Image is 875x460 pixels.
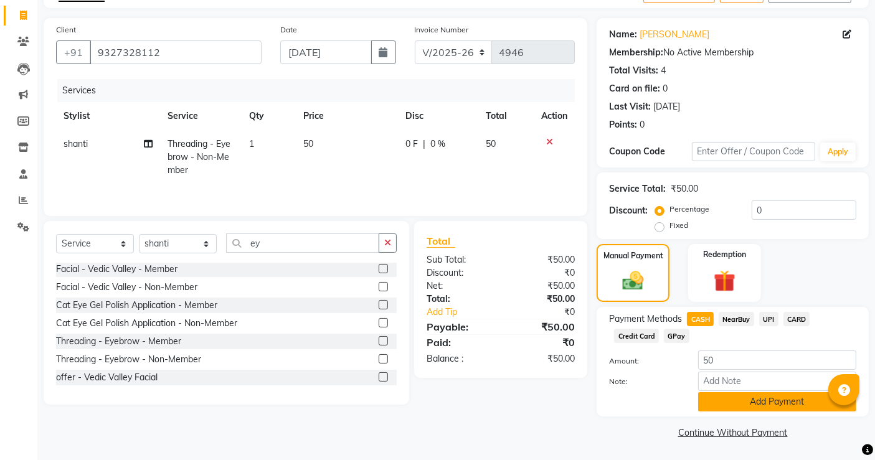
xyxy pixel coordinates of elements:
[296,102,398,130] th: Price
[417,352,501,365] div: Balance :
[398,102,478,130] th: Disc
[614,329,659,343] span: Credit Card
[501,253,584,266] div: ₹50.00
[687,312,714,326] span: CASH
[56,24,76,35] label: Client
[417,335,501,350] div: Paid:
[609,145,691,158] div: Coupon Code
[56,371,158,384] div: offer - Vedic Valley Facial
[609,100,651,113] div: Last Visit:
[599,426,866,439] a: Continue Without Payment
[168,138,230,176] span: Threading - Eyebrow - Non-Member
[609,28,637,41] div: Name:
[609,46,663,59] div: Membership:
[417,279,501,293] div: Net:
[430,138,445,151] span: 0 %
[707,268,742,295] img: _gift.svg
[661,64,666,77] div: 4
[783,312,810,326] span: CARD
[417,306,514,319] a: Add Tip
[640,118,645,131] div: 0
[56,263,177,276] div: Facial - Vedic Valley - Member
[501,266,584,279] div: ₹0
[160,102,242,130] th: Service
[534,102,575,130] th: Action
[820,143,856,161] button: Apply
[600,355,688,367] label: Amount:
[56,317,237,330] div: Cat Eye Gel Polish Application - Non-Member
[56,40,91,64] button: +91
[56,281,197,294] div: Facial - Vedic Valley - Non-Member
[56,102,160,130] th: Stylist
[515,306,585,319] div: ₹0
[653,100,680,113] div: [DATE]
[664,329,689,343] span: GPay
[609,182,666,195] div: Service Total:
[501,335,584,350] div: ₹0
[417,266,501,279] div: Discount:
[603,250,663,261] label: Manual Payment
[616,269,650,293] img: _cash.svg
[703,249,746,260] label: Redemption
[417,319,501,334] div: Payable:
[226,233,379,253] input: Search or Scan
[609,46,856,59] div: No Active Membership
[415,24,469,35] label: Invoice Number
[692,142,815,161] input: Enter Offer / Coupon Code
[698,392,856,411] button: Add Payment
[280,24,297,35] label: Date
[759,312,778,326] span: UPI
[501,319,584,334] div: ₹50.00
[600,376,688,387] label: Note:
[663,82,668,95] div: 0
[90,40,262,64] input: Search by Name/Mobile/Email/Code
[417,293,501,306] div: Total:
[609,118,637,131] div: Points:
[56,299,217,312] div: Cat Eye Gel Polish Application - Member
[64,138,88,149] span: shanti
[501,293,584,306] div: ₹50.00
[486,138,496,149] span: 50
[303,138,313,149] span: 50
[698,372,856,391] input: Add Note
[57,79,584,102] div: Services
[719,312,754,326] span: NearBuy
[405,138,418,151] span: 0 F
[417,253,501,266] div: Sub Total:
[609,312,682,326] span: Payment Methods
[671,182,698,195] div: ₹50.00
[242,102,296,130] th: Qty
[249,138,254,149] span: 1
[609,204,648,217] div: Discount:
[609,64,658,77] div: Total Visits:
[56,353,201,366] div: Threading - Eyebrow - Non-Member
[669,204,709,215] label: Percentage
[423,138,425,151] span: |
[640,28,709,41] a: [PERSON_NAME]
[609,82,660,95] div: Card on file:
[478,102,534,130] th: Total
[501,352,584,365] div: ₹50.00
[56,335,181,348] div: Threading - Eyebrow - Member
[669,220,688,231] label: Fixed
[501,279,584,293] div: ₹50.00
[698,350,856,370] input: Amount
[427,235,455,248] span: Total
